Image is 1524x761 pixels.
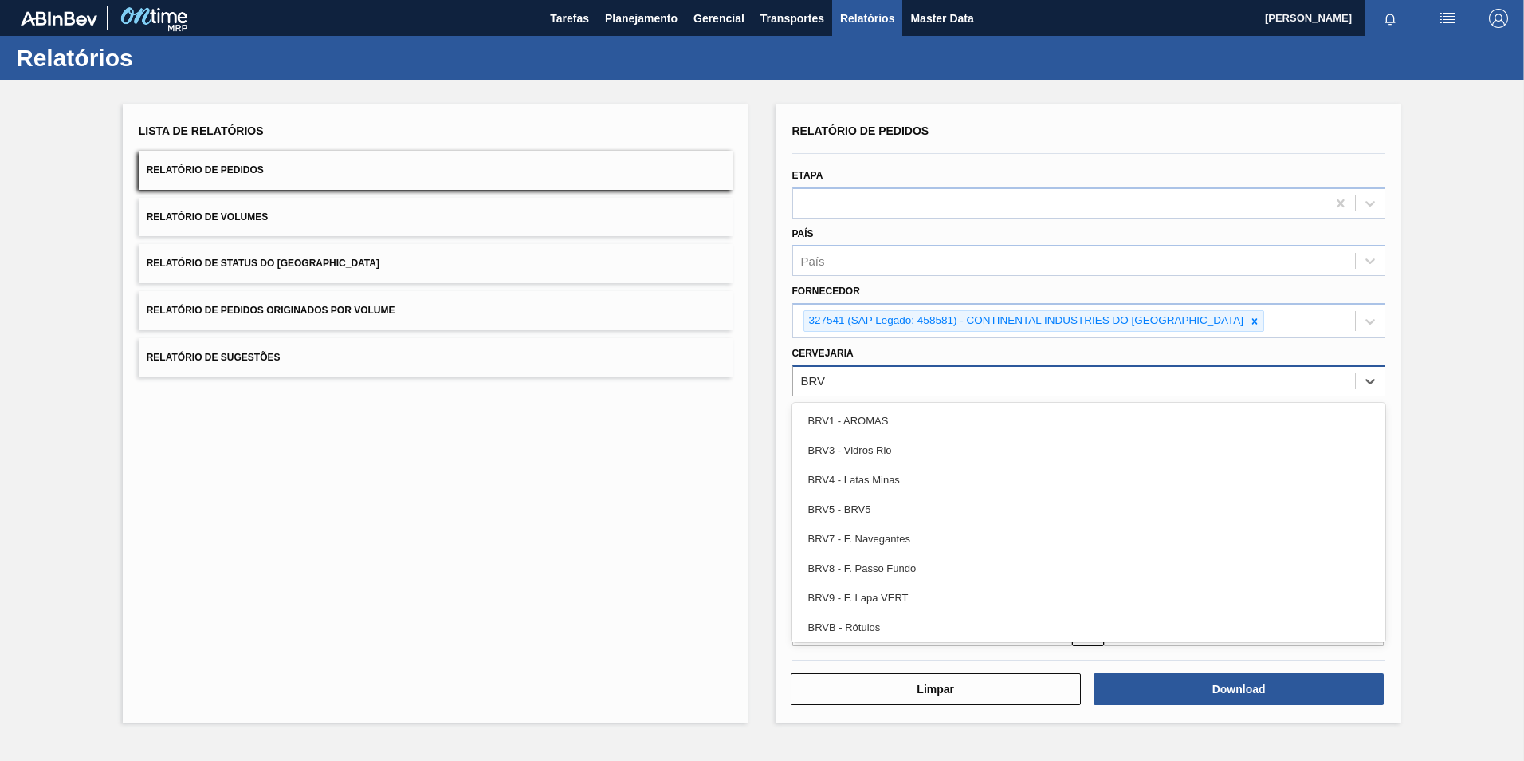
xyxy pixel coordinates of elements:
div: País [801,254,825,268]
h1: Relatórios [16,49,299,67]
button: Limpar [791,673,1081,705]
label: Fornecedor [792,286,860,297]
span: Relatório de Sugestões [147,352,281,363]
label: Etapa [792,170,823,181]
div: BRV3 - Vidros Rio [792,436,1386,465]
button: Relatório de Pedidos Originados por Volume [139,291,733,330]
button: Relatório de Volumes [139,198,733,237]
div: BRV4 - Latas Minas [792,465,1386,495]
span: Relatório de Pedidos [147,164,264,175]
img: Logout [1489,9,1508,28]
div: BRV8 - F. Passo Fundo [792,554,1386,583]
div: BRVB - Rótulos [792,613,1386,642]
span: Relatório de Pedidos [792,124,929,137]
label: Cervejaria [792,348,854,359]
label: País [792,228,814,239]
button: Notificações [1365,7,1416,30]
button: Relatório de Sugestões [139,338,733,377]
span: Gerencial [693,9,744,28]
div: BRV5 - BRV5 [792,495,1386,524]
div: BRV9 - F. Lapa VERT [792,583,1386,613]
div: BRV7 - F. Navegantes [792,524,1386,554]
span: Lista de Relatórios [139,124,264,137]
span: Tarefas [550,9,589,28]
div: BRV1 - AROMAS [792,406,1386,436]
span: Transportes [760,9,824,28]
span: Planejamento [605,9,678,28]
button: Relatório de Status do [GEOGRAPHIC_DATA] [139,244,733,283]
span: Relatório de Status do [GEOGRAPHIC_DATA] [147,258,379,269]
span: Relatório de Volumes [147,211,268,223]
button: Relatório de Pedidos [139,151,733,190]
span: Relatórios [840,9,894,28]
span: Relatório de Pedidos Originados por Volume [147,305,395,316]
img: userActions [1438,9,1457,28]
div: 327541 (SAP Legado: 458581) - CONTINENTAL INDUSTRIES DO [GEOGRAPHIC_DATA] [804,311,1246,331]
span: Master Data [910,9,973,28]
img: TNhmsLtSVTkK8tSr43FrP2fwEKptu5GPRR3wAAAABJRU5ErkJggg== [21,11,97,26]
button: Download [1094,673,1384,705]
